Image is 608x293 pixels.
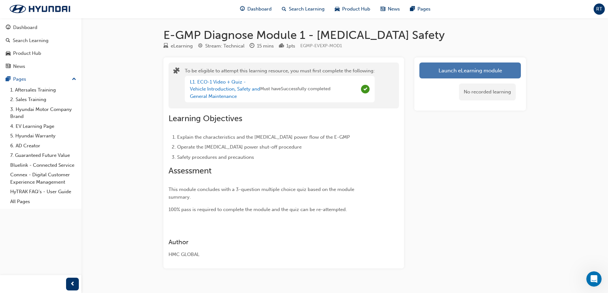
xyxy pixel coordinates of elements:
a: pages-iconPages [405,3,436,16]
span: RT [596,5,602,13]
button: RT [594,4,605,15]
div: HMC GLOBAL [169,251,376,258]
h1: E-GMP Diagnose Module 1 - [MEDICAL_DATA] Safety [163,28,526,42]
span: Dashboard [247,5,272,13]
a: 2. Sales Training [8,95,79,105]
a: search-iconSearch Learning [277,3,330,16]
a: Launch eLearning module [419,62,521,78]
div: 15 mins [257,42,274,50]
iframe: Intercom live chat [586,271,602,287]
span: learningResourceType_ELEARNING-icon [163,43,168,49]
span: car-icon [335,5,340,13]
span: car-icon [6,51,11,56]
span: pages-icon [6,77,11,82]
a: HyTRAK FAQ's - User Guide [8,187,79,197]
a: 7. Guaranteed Future Value [8,150,79,160]
div: Type [163,42,193,50]
span: Search Learning [289,5,325,13]
span: pages-icon [410,5,415,13]
span: target-icon [198,43,203,49]
a: 3. Hyundai Motor Company Brand [8,105,79,121]
span: prev-icon [70,280,75,288]
div: Dashboard [13,24,37,31]
span: Must have Successfully completed [260,85,330,93]
div: 1 pts [286,42,295,50]
a: Dashboard [3,22,79,33]
div: No recorded learning [459,84,516,100]
a: 1. Aftersales Training [8,85,79,95]
img: Trak [3,2,77,16]
a: Product Hub [3,48,79,59]
span: podium-icon [279,43,284,49]
a: 5. Hyundai Warranty [8,131,79,141]
a: news-iconNews [375,3,405,16]
a: 6. AD Creator [8,141,79,151]
button: DashboardSearch LearningProduct HubNews [3,20,79,73]
div: Stream [198,42,244,50]
span: Operate the [MEDICAL_DATA] power shut-off procedure [177,144,302,150]
a: All Pages [8,197,79,207]
a: News [3,61,79,72]
div: Duration [250,42,274,50]
a: L1. ECO-1 Video + Quiz - Vehicle Introduction, Safety and General Maintenance [190,79,260,99]
span: This module concludes with a 3-question multiple choice quiz based on the module summary. [169,187,356,200]
span: Learning resource code [300,43,342,48]
span: Complete [361,85,370,93]
span: clock-icon [250,43,254,49]
div: News [13,63,25,70]
span: up-icon [72,75,76,84]
div: Product Hub [13,50,41,57]
button: Pages [3,73,79,85]
a: Connex - Digital Customer Experience Management [8,170,79,187]
span: news-icon [380,5,385,13]
a: car-iconProduct Hub [330,3,375,16]
span: Learning Objectives [169,114,242,123]
span: guage-icon [240,5,245,13]
h3: Author [169,238,376,246]
a: guage-iconDashboard [235,3,277,16]
span: 100% pass is required to complete the module and the quiz can be re-attempted. [169,207,347,212]
div: Points [279,42,295,50]
a: 4. EV Learning Page [8,121,79,131]
a: Search Learning [3,35,79,47]
span: puzzle-icon [173,68,180,75]
div: eLearning [171,42,193,50]
span: News [388,5,400,13]
div: Stream: Technical [205,42,244,50]
span: news-icon [6,64,11,70]
span: Assessment [169,166,212,176]
span: search-icon [282,5,286,13]
div: To be eligible to attempt this learning resource, you must first complete the following: [185,67,375,104]
div: Search Learning [13,37,49,44]
span: Explain the characteristics and the [MEDICAL_DATA] power flow of the E-GMP [177,134,350,140]
span: search-icon [6,38,10,44]
div: Pages [13,76,26,83]
span: Pages [417,5,431,13]
span: guage-icon [6,25,11,31]
span: Product Hub [342,5,370,13]
a: Bluelink - Connected Service [8,160,79,170]
span: Safety procedures and precautions [177,154,254,160]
